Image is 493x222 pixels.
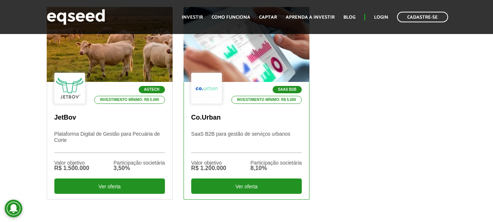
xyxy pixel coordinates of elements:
[191,114,302,122] p: Co.Urban
[191,178,302,194] div: Ver oferta
[113,165,165,171] div: 3,50%
[182,15,203,20] a: Investir
[191,165,226,171] div: R$ 1.200.000
[191,160,226,165] div: Valor objetivo
[54,131,165,153] p: Plataforma Digital de Gestão para Pecuária de Corte
[212,15,250,20] a: Como funciona
[250,160,302,165] div: Participação societária
[259,15,277,20] a: Captar
[54,165,89,171] div: R$ 1.500.000
[54,178,165,194] div: Ver oferta
[113,160,165,165] div: Participação societária
[374,15,388,20] a: Login
[184,7,309,200] a: SaaS B2B Investimento mínimo: R$ 5.000 Co.Urban SaaS B2B para gestão de serviços urbanos Valor ob...
[397,12,448,22] a: Cadastre-se
[47,7,105,27] img: EqSeed
[191,131,302,153] p: SaaS B2B para gestão de serviços urbanos
[250,165,302,171] div: 8,10%
[139,86,165,93] p: Agtech
[54,160,89,165] div: Valor objetivo
[94,96,165,104] p: Investimento mínimo: R$ 5.000
[47,7,173,200] a: Agtech Investimento mínimo: R$ 5.000 JetBov Plataforma Digital de Gestão para Pecuária de Corte V...
[273,86,302,93] p: SaaS B2B
[54,114,165,122] p: JetBov
[343,15,355,20] a: Blog
[231,96,302,104] p: Investimento mínimo: R$ 5.000
[286,15,335,20] a: Aprenda a investir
